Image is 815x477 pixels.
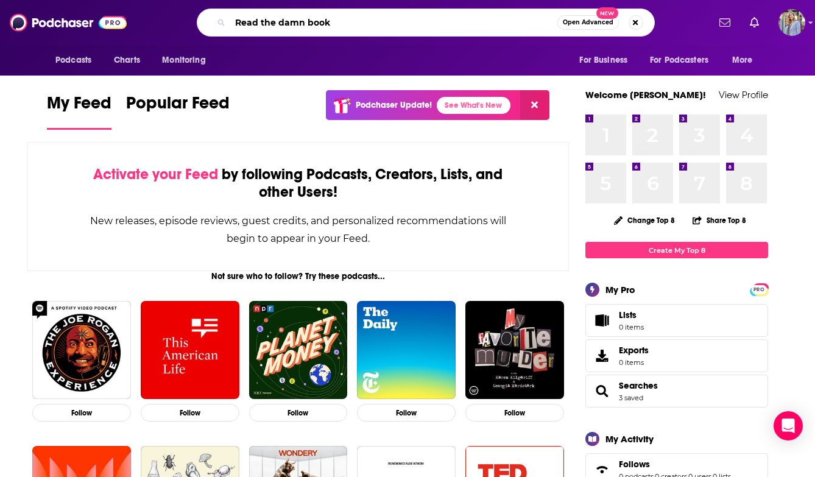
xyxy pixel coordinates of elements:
div: by following Podcasts, Creators, Lists, and other Users! [89,166,507,201]
span: 0 items [619,323,644,331]
a: Charts [106,49,147,72]
img: Podchaser - Follow, Share and Rate Podcasts [10,11,127,34]
button: Follow [32,404,131,422]
span: 0 items [619,358,649,367]
button: Follow [357,404,456,422]
span: Popular Feed [126,93,230,121]
button: Follow [249,404,348,422]
a: Searches [619,380,658,391]
a: Create My Top 8 [585,242,768,258]
span: Lists [619,309,644,320]
span: For Podcasters [650,52,708,69]
a: PRO [752,284,766,294]
span: Charts [114,52,140,69]
img: My Favorite Murder with Karen Kilgariff and Georgia Hardstark [465,301,564,400]
span: Logged in as JFMuntsinger [778,9,805,36]
span: For Business [579,52,627,69]
input: Search podcasts, credits, & more... [230,13,557,32]
span: Activate your Feed [93,165,218,183]
a: 3 saved [619,394,643,402]
span: Monitoring [162,52,205,69]
a: Follows [619,459,731,470]
p: Podchaser Update! [356,100,432,110]
div: My Pro [605,284,635,295]
span: My Feed [47,93,111,121]
a: Welcome [PERSON_NAME]! [585,89,706,101]
button: Follow [465,404,564,422]
img: The Joe Rogan Experience [32,301,131,400]
a: View Profile [719,89,768,101]
span: Exports [619,345,649,356]
span: New [596,7,618,19]
a: Show notifications dropdown [714,12,735,33]
div: Search podcasts, credits, & more... [197,9,655,37]
button: Follow [141,404,239,422]
button: Open AdvancedNew [557,15,619,30]
span: Podcasts [55,52,91,69]
img: User Profile [778,9,805,36]
div: New releases, episode reviews, guest credits, and personalized recommendations will begin to appe... [89,212,507,247]
a: Show notifications dropdown [745,12,764,33]
a: Exports [585,339,768,372]
button: Change Top 8 [607,213,682,228]
button: open menu [571,49,643,72]
a: Popular Feed [126,93,230,130]
button: open menu [47,49,107,72]
span: Searches [585,375,768,408]
a: Searches [590,383,614,400]
div: Open Intercom Messenger [774,411,803,440]
img: Planet Money [249,301,348,400]
div: My Activity [605,433,654,445]
span: Exports [590,347,614,364]
button: open menu [724,49,768,72]
button: open menu [153,49,221,72]
span: Lists [590,312,614,329]
img: This American Life [141,301,239,400]
span: Follows [619,459,650,470]
span: Open Advanced [563,19,613,26]
span: PRO [752,285,766,294]
span: Lists [619,309,637,320]
button: open menu [642,49,726,72]
button: Share Top 8 [692,208,747,232]
a: Lists [585,304,768,337]
button: Show profile menu [778,9,805,36]
span: More [732,52,753,69]
div: Not sure who to follow? Try these podcasts... [27,271,569,281]
a: See What's New [437,97,510,114]
a: My Feed [47,93,111,130]
img: The Daily [357,301,456,400]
